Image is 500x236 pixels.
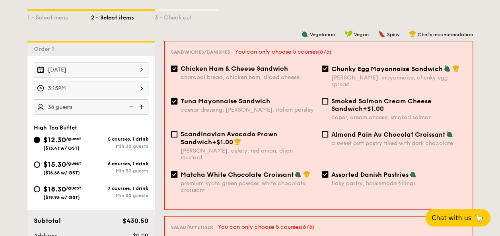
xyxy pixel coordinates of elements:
[43,195,80,200] span: ($19.95 w/ GST)
[171,49,230,55] span: Sandwiches/Danishes
[344,30,352,37] img: icon-vegan.f8ff3823.svg
[43,145,80,151] span: ($13.41 w/ GST)
[181,97,270,105] span: Tuna Mayonnaise Sandwich
[34,161,40,168] input: $15.30/guest($16.68 w/ GST)6 courses, 1 drinkMin 30 guests
[181,171,294,178] span: Matcha White Chocolate Croissant
[235,48,331,55] span: You can only choose 5 courses
[418,32,473,37] span: Chef's recommendation
[34,217,61,224] span: Subtotal
[66,136,81,141] span: /guest
[171,171,177,178] input: Matcha White Chocolate Croissantpremium kyoto green powder, white chocolate, croissant
[171,131,177,137] input: Scandinavian Avocado Prawn Sandwich+$1.00[PERSON_NAME], celery, red onion, dijon mustard
[34,81,148,96] input: Event time
[331,114,466,121] div: caper, cream cheese, smoked salmon
[331,97,432,112] span: Smoked Salmon Cream Cheese Sandwich
[409,170,416,178] img: icon-vegetarian.fe4039eb.svg
[409,30,416,37] img: icon-chef-hat.a58ddaea.svg
[452,65,459,72] img: icon-chef-hat.a58ddaea.svg
[322,98,328,104] input: Smoked Salmon Cream Cheese Sandwich+$1.00caper, cream cheese, smoked salmon
[301,30,308,37] img: icon-vegetarian.fe4039eb.svg
[91,193,148,198] div: Min 30 guests
[181,147,315,161] div: [PERSON_NAME], celery, red onion, dijon mustard
[136,99,148,114] img: icon-add.58712e84.svg
[301,224,314,230] span: (6/5)
[34,46,57,52] span: Order 1
[27,11,91,22] div: 1 - Select menu
[171,66,177,72] input: Chicken Ham & Cheese Sandwichcharcoal bread, chicken ham, sliced cheese
[91,136,148,142] div: 5 courses, 1 drink
[310,32,335,37] span: Vegetarian
[122,217,148,224] span: $430.50
[387,32,399,37] span: Spicy
[322,66,328,72] input: Chunky Egg Mayonnaise Sandwich[PERSON_NAME], mayonnaise, chunky egg spread
[34,62,148,77] input: Event date
[331,140,466,147] div: a sweet puff pastry filled with dark chocolate
[181,130,277,146] span: Scandinavian Avocado Prawn Sandwich
[181,65,288,72] span: Chicken Ham & Cheese Sandwich
[322,171,328,178] input: Assorted Danish Pastriesflaky pastry, housemade fillings
[446,130,453,137] img: icon-vegetarian.fe4039eb.svg
[91,186,148,191] div: 7 courses, 1 drink
[331,180,466,187] div: flaky pastry, housemade fillings
[43,160,66,169] span: $15.30
[91,161,148,166] div: 6 courses, 1 drink
[43,185,66,193] span: $18.30
[318,48,331,55] span: (6/5)
[378,30,385,37] img: icon-spicy.37a8142b.svg
[125,99,136,114] img: icon-reduce.1d2dbef1.svg
[34,99,148,115] input: Number of guests
[234,138,241,145] img: icon-chef-hat.a58ddaea.svg
[322,131,328,137] input: Almond Pain Au Chocolat Croissanta sweet puff pastry filled with dark chocolate
[212,138,233,146] span: +$1.00
[171,98,177,104] input: Tuna Mayonnaise Sandwichcaesar dressing, [PERSON_NAME], italian parsley
[432,214,471,222] span: Chat with us
[34,186,40,192] input: $18.30/guest($19.95 w/ GST)7 courses, 1 drinkMin 30 guests
[294,170,302,178] img: icon-vegetarian.fe4039eb.svg
[34,124,77,131] span: High Tea Buffet
[331,65,443,73] span: Chunky Egg Mayonnaise Sandwich
[66,161,81,166] span: /guest
[181,106,315,113] div: caesar dressing, [PERSON_NAME], italian parsley
[34,137,40,143] input: $12.30/guest($13.41 w/ GST)5 courses, 1 drinkMin 30 guests
[66,185,81,191] span: /guest
[181,74,315,81] div: charcoal bread, chicken ham, sliced cheese
[91,11,155,22] div: 2 - Select items
[331,131,445,138] span: Almond Pain Au Chocolat Croissant
[425,209,490,226] button: Chat with us🦙
[43,135,66,144] span: $12.30
[475,213,484,222] span: 🦙
[181,180,315,193] div: premium kyoto green powder, white chocolate, croissant
[91,143,148,149] div: Min 30 guests
[354,32,369,37] span: Vegan
[444,65,451,72] img: icon-vegetarian.fe4039eb.svg
[218,224,314,230] span: You can only choose 5 courses
[331,74,466,88] div: [PERSON_NAME], mayonnaise, chunky egg spread
[171,224,213,230] span: Salad/Appetiser
[331,171,409,178] span: Assorted Danish Pastries
[155,11,218,22] div: 3 - Check out
[91,168,148,174] div: Min 30 guests
[303,170,310,178] img: icon-chef-hat.a58ddaea.svg
[43,170,80,176] span: ($16.68 w/ GST)
[363,105,384,112] span: +$1.00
